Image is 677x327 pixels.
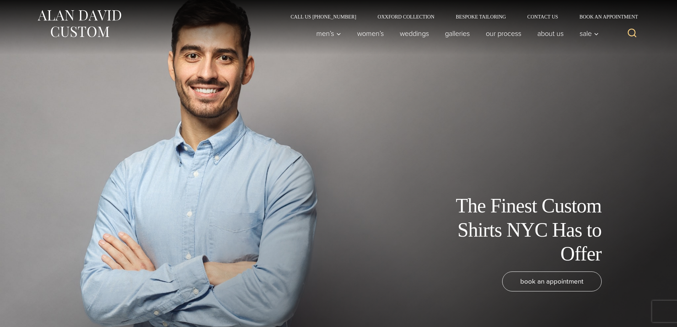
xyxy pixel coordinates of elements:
[316,30,341,37] span: Men’s
[628,306,670,323] iframe: Opens a widget where you can chat to one of our agents
[445,14,516,19] a: Bespoke Tailoring
[437,26,478,41] a: Galleries
[308,26,602,41] nav: Primary Navigation
[442,194,602,266] h1: The Finest Custom Shirts NYC Has to Offer
[517,14,569,19] a: Contact Us
[37,8,122,39] img: Alan David Custom
[624,25,641,42] button: View Search Form
[392,26,437,41] a: weddings
[529,26,571,41] a: About Us
[502,271,602,291] a: book an appointment
[280,14,367,19] a: Call Us [PHONE_NUMBER]
[478,26,529,41] a: Our Process
[580,30,599,37] span: Sale
[349,26,392,41] a: Women’s
[280,14,641,19] nav: Secondary Navigation
[520,276,584,286] span: book an appointment
[367,14,445,19] a: Oxxford Collection
[569,14,640,19] a: Book an Appointment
